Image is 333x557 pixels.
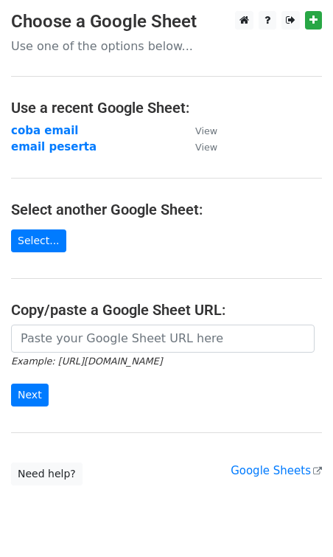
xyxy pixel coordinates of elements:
p: Use one of the options below... [11,38,322,54]
a: Google Sheets [231,464,322,477]
a: View [180,140,217,153]
small: View [195,125,217,136]
h4: Copy/paste a Google Sheet URL: [11,301,322,319]
a: coba email [11,124,79,137]
h4: Select another Google Sheet: [11,201,322,218]
small: Example: [URL][DOMAIN_NAME] [11,356,162,367]
input: Next [11,384,49,406]
a: View [180,124,217,137]
input: Paste your Google Sheet URL here [11,325,315,353]
a: email peserta [11,140,97,153]
h3: Choose a Google Sheet [11,11,322,32]
small: View [195,142,217,153]
h4: Use a recent Google Sheet: [11,99,322,117]
a: Select... [11,229,66,252]
a: Need help? [11,463,83,485]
